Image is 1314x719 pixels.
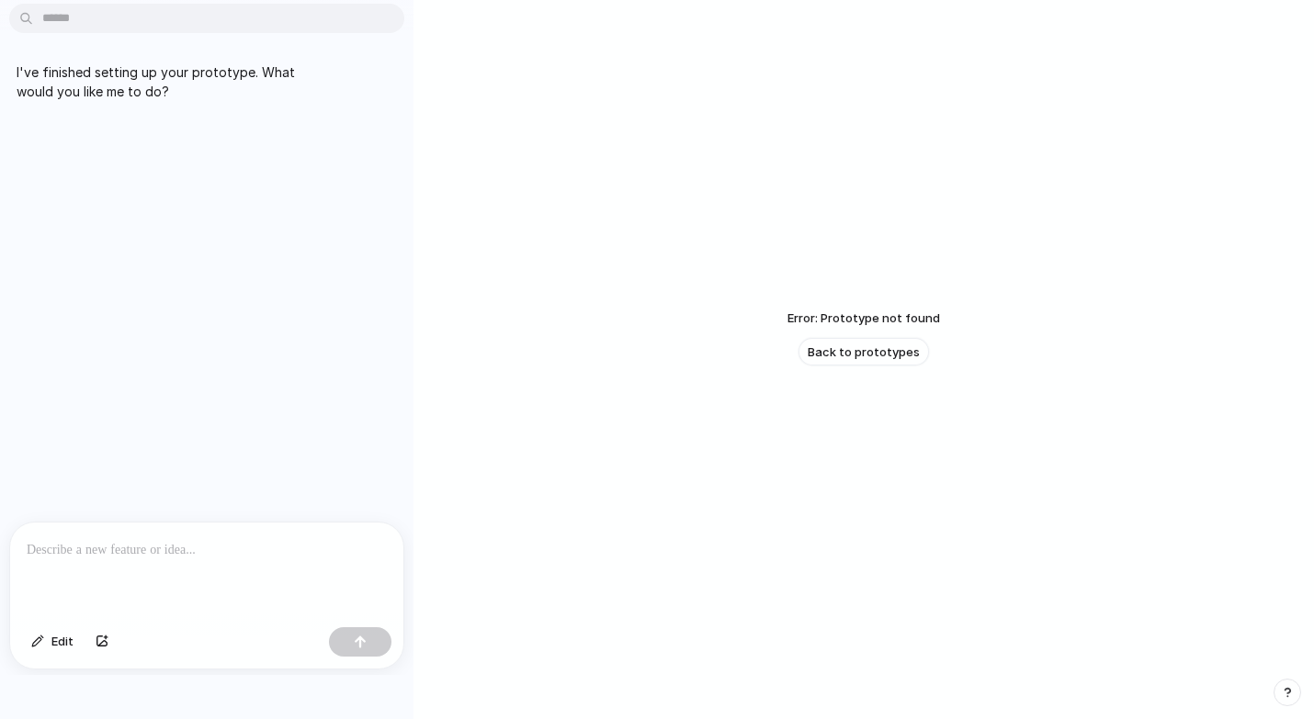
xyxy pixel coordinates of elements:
[799,338,929,365] a: Back to prototypes
[17,62,323,101] p: I've finished setting up your prototype. What would you like me to do?
[22,627,83,657] button: Edit
[51,633,74,651] span: Edit
[808,343,920,362] span: Back to prototypes
[787,309,940,328] span: Error: Prototype not found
